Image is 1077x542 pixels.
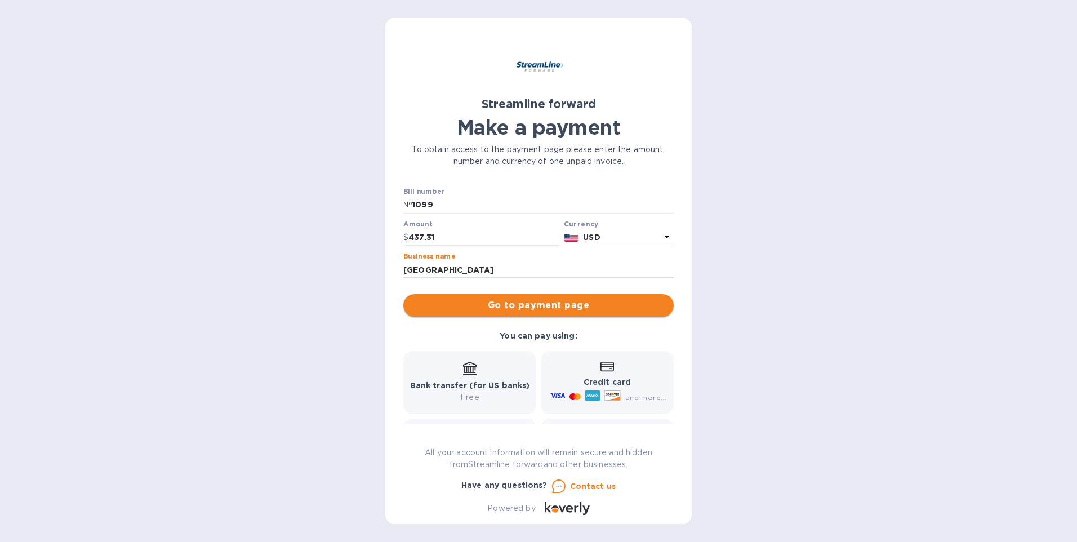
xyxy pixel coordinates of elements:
p: Powered by [487,503,535,514]
p: All your account information will remain secure and hidden from Streamline forward and other busi... [403,447,674,470]
label: Amount [403,221,432,228]
b: Credit card [584,377,631,386]
button: Go to payment page [403,294,674,317]
b: Streamline forward [482,97,596,111]
input: Enter business name [403,261,674,278]
u: Contact us [570,482,616,491]
p: $ [403,232,408,243]
b: You can pay using: [500,331,577,340]
b: Bank transfer (for US banks) [410,381,530,390]
span: Go to payment page [412,299,665,312]
p: To obtain access to the payment page please enter the amount, number and currency of one unpaid i... [403,144,674,167]
label: Bill number [403,189,444,196]
label: Business name [403,254,455,260]
img: USD [564,234,579,242]
input: 0.00 [408,229,559,246]
b: USD [583,233,600,242]
h1: Make a payment [403,115,674,139]
b: Currency [564,220,599,228]
p: № [403,199,412,211]
input: Enter bill number [412,197,674,214]
p: Free [410,392,530,403]
b: Have any questions? [461,481,548,490]
span: and more... [625,393,666,402]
